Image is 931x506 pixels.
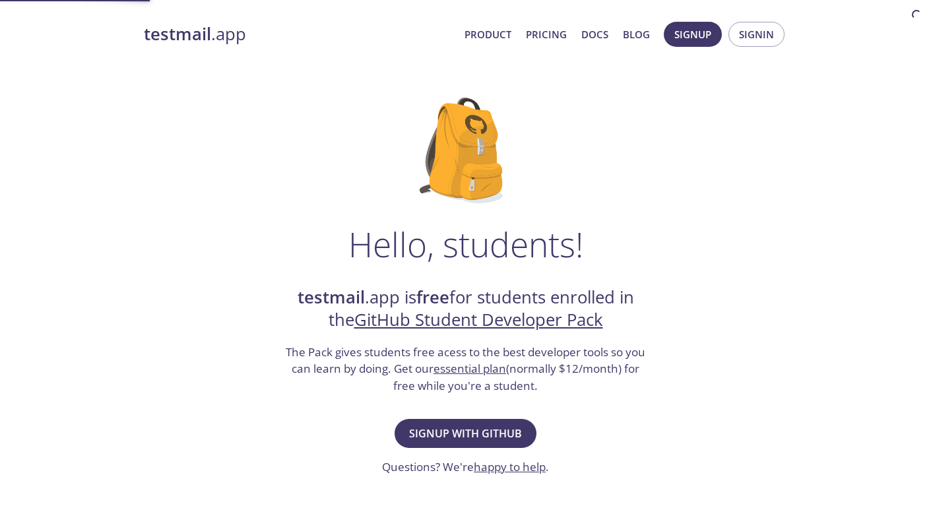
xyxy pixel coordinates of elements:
button: Signup with GitHub [395,419,536,448]
span: Signin [739,26,774,43]
a: essential plan [433,361,506,376]
strong: free [416,286,449,309]
a: GitHub Student Developer Pack [354,308,603,331]
a: Pricing [526,26,567,43]
button: Signup [664,22,722,47]
img: github-student-backpack.png [420,98,511,203]
a: happy to help [474,459,546,474]
h2: .app is for students enrolled in the [284,286,647,332]
strong: testmail [298,286,365,309]
h3: The Pack gives students free acess to the best developer tools so you can learn by doing. Get our... [284,344,647,395]
a: testmail.app [144,23,454,46]
span: Signup [674,26,711,43]
span: Signup with GitHub [409,424,522,443]
a: Docs [581,26,608,43]
a: Product [465,26,511,43]
button: Signin [728,22,785,47]
strong: testmail [144,22,211,46]
h3: Questions? We're . [382,459,549,476]
h1: Hello, students! [348,224,583,264]
a: Blog [623,26,650,43]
